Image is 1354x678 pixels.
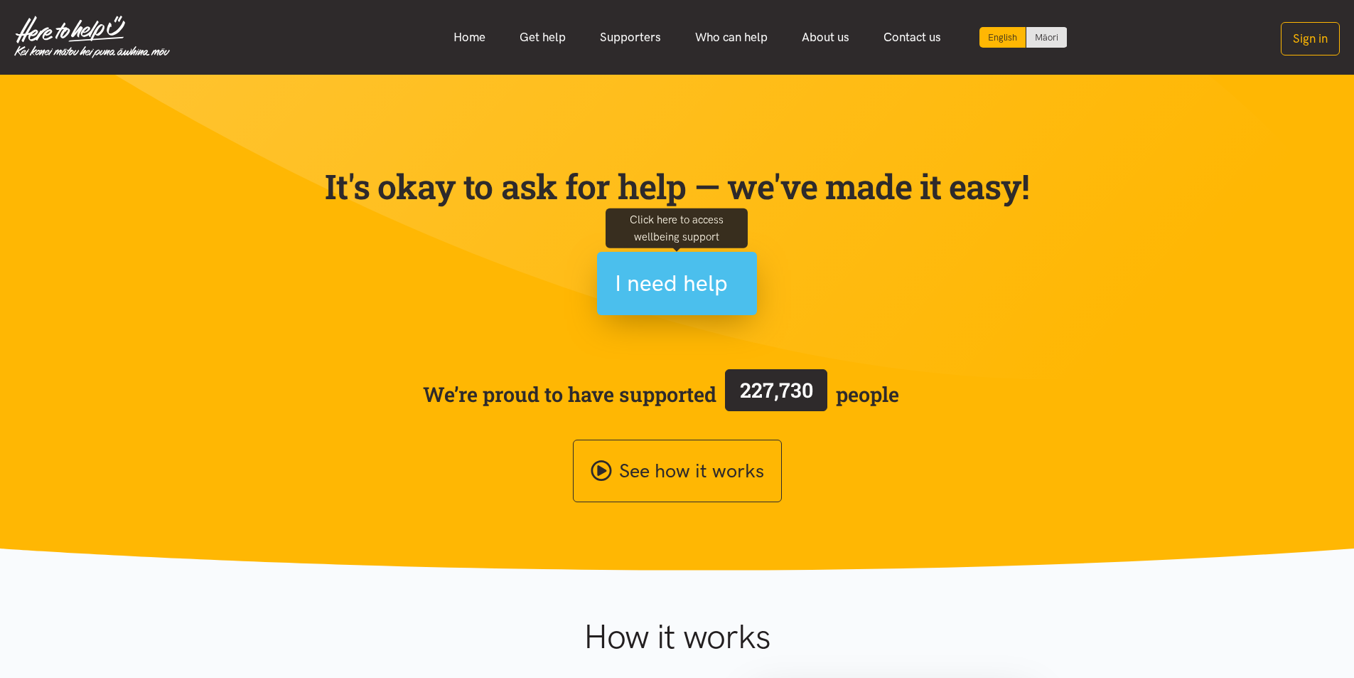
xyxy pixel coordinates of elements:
[678,22,785,53] a: Who can help
[1281,22,1340,55] button: Sign in
[785,22,866,53] a: About us
[322,166,1033,207] p: It's okay to ask for help — we've made it easy!
[503,22,583,53] a: Get help
[583,22,678,53] a: Supporters
[445,616,909,657] h1: How it works
[615,265,728,302] span: I need help
[573,440,782,503] a: See how it works
[979,27,1068,48] div: Language toggle
[866,22,958,53] a: Contact us
[14,16,170,58] img: Home
[423,366,899,422] span: We’re proud to have supported people
[436,22,503,53] a: Home
[1026,27,1067,48] a: Switch to Te Reo Māori
[716,366,836,422] a: 227,730
[979,27,1026,48] div: Current language
[740,376,813,403] span: 227,730
[606,208,748,248] div: Click here to access wellbeing support
[597,252,757,315] button: I need help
